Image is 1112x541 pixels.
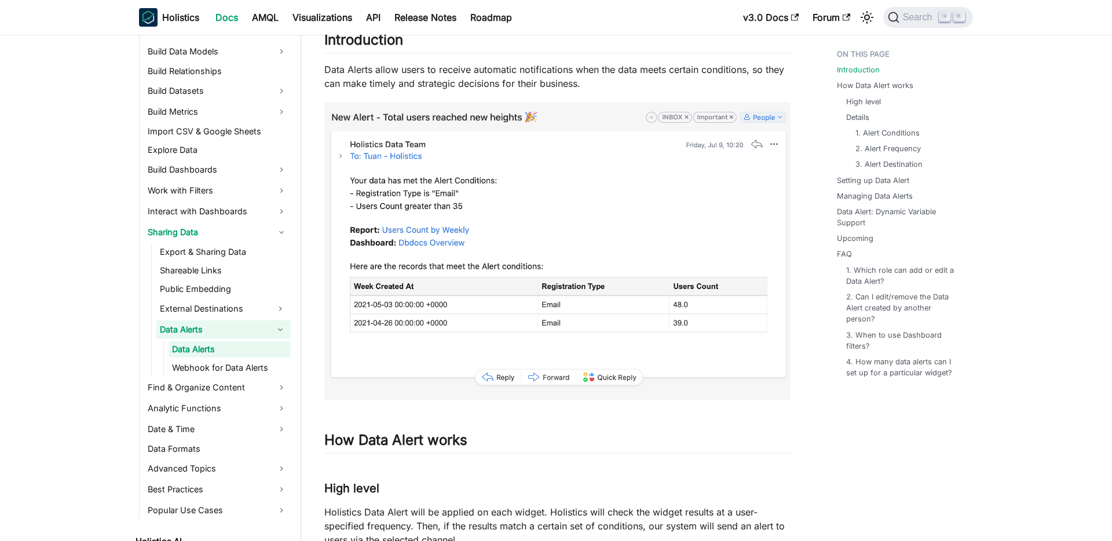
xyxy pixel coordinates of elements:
[855,143,921,154] a: 2. Alert Frequency
[837,191,913,202] a: Managing Data Alerts
[144,501,291,520] a: Popular Use Cases
[324,31,791,53] h2: Introduction
[139,8,158,27] img: Holistics
[144,82,291,100] a: Build Datasets
[169,341,291,357] a: Data Alerts
[953,12,965,22] kbd: K
[162,10,199,24] b: Holistics
[858,8,876,27] button: Switch between dark and light mode (currently light mode)
[359,8,387,27] a: API
[127,35,301,541] nav: Docs sidebar
[144,42,291,61] a: Build Data Models
[837,233,873,244] a: Upcoming
[837,248,852,259] a: FAQ
[144,441,291,457] a: Data Formats
[270,320,291,339] button: Collapse sidebar category 'Data Alerts'
[144,223,291,242] a: Sharing Data
[837,64,880,75] a: Introduction
[324,432,791,454] h2: How Data Alert works
[156,320,270,339] a: Data Alerts
[139,8,199,27] a: HolisticsHolistics
[245,8,286,27] a: AMQL
[144,160,291,179] a: Build Dashboards
[846,265,961,287] a: 1. Which role can add or edit a Data Alert?
[144,459,291,478] a: Advanced Topics
[806,8,857,27] a: Forum
[846,356,961,378] a: 4. How many data alerts can I set up for a particular widget?
[855,159,923,170] a: 3. Alert Destination
[837,206,966,228] a: Data Alert: Dynamic Variable Support
[846,96,881,107] a: High level
[939,12,950,22] kbd: ⌘
[846,330,961,352] a: 3. When to use Dashboard filters?
[883,7,973,28] button: Search (Command+K)
[324,63,791,90] p: Data Alerts allow users to receive automatic notifications when the data meets certain conditions...
[144,420,291,438] a: Date & Time
[209,8,245,27] a: Docs
[144,202,291,221] a: Interact with Dashboards
[736,8,806,27] a: v3.0 Docs
[144,123,291,140] a: Import CSV & Google Sheets
[156,262,291,279] a: Shareable Links
[286,8,359,27] a: Visualizations
[156,281,291,297] a: Public Embedding
[899,12,939,23] span: Search
[169,360,291,376] a: Webhook for Data Alerts
[144,103,291,121] a: Build Metrics
[837,175,909,186] a: Setting up Data Alert
[144,63,291,79] a: Build Relationships
[324,481,791,496] h3: High level
[846,112,869,123] a: Details
[144,378,291,397] a: Find & Organize Content
[324,102,791,400] img: Example of an email alert
[846,291,961,325] a: 2. Can I edit/remove the Data Alert created by another person?
[144,399,291,418] a: Analytic Functions
[463,8,519,27] a: Roadmap
[156,299,270,318] a: External Destinations
[855,127,920,138] a: 1. Alert Conditions
[837,80,913,91] a: How Data Alert works
[387,8,463,27] a: Release Notes
[144,142,291,158] a: Explore Data
[144,181,291,200] a: Work with Filters
[270,299,291,318] button: Expand sidebar category 'External Destinations'
[144,480,291,499] a: Best Practices
[156,244,291,260] a: Export & Sharing Data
